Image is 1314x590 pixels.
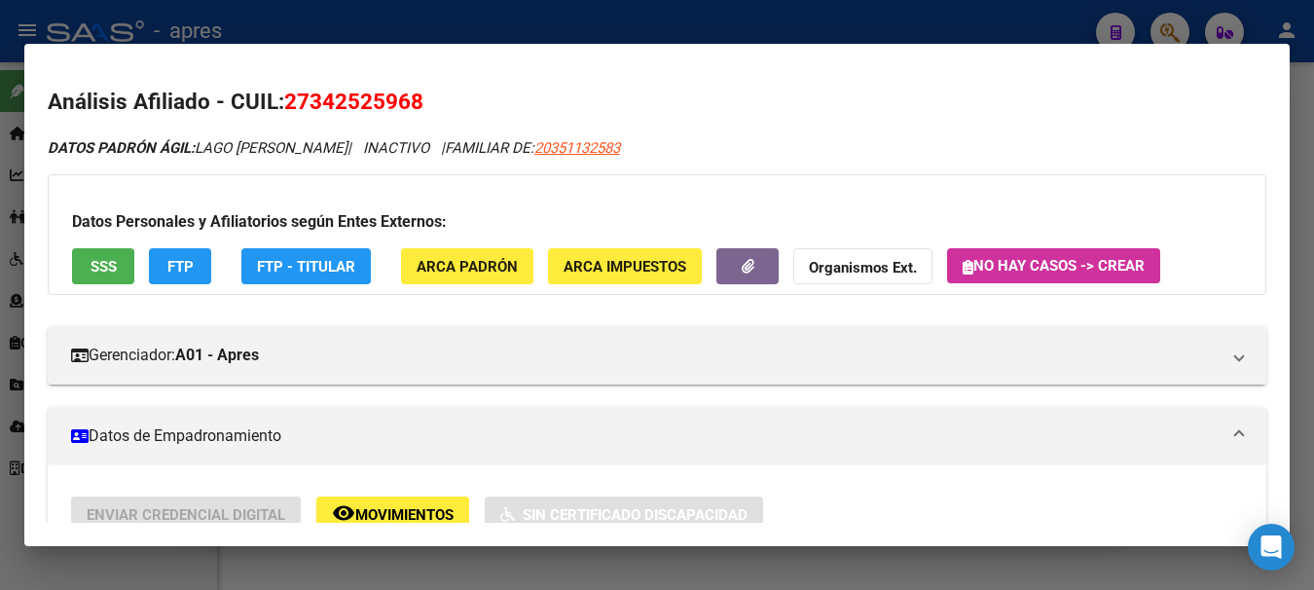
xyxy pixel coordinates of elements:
[1248,524,1295,571] div: Open Intercom Messenger
[963,257,1145,275] span: No hay casos -> Crear
[548,248,702,284] button: ARCA Impuestos
[332,501,355,525] mat-icon: remove_red_eye
[241,248,371,284] button: FTP - Titular
[523,506,748,524] span: Sin Certificado Discapacidad
[72,210,1242,234] h3: Datos Personales y Afiliatorios según Entes Externos:
[48,139,195,157] strong: DATOS PADRÓN ÁGIL:
[48,139,620,157] i: | INACTIVO |
[316,497,469,533] button: Movimientos
[149,248,211,284] button: FTP
[71,344,1220,367] mat-panel-title: Gerenciador:
[72,248,134,284] button: SSS
[401,248,533,284] button: ARCA Padrón
[534,139,620,157] span: 20351132583
[48,326,1266,385] mat-expansion-panel-header: Gerenciador:A01 - Apres
[485,497,763,533] button: Sin Certificado Discapacidad
[48,139,347,157] span: LAGO [PERSON_NAME]
[564,258,686,276] span: ARCA Impuestos
[71,424,1220,448] mat-panel-title: Datos de Empadronamiento
[355,506,454,524] span: Movimientos
[284,89,423,114] span: 27342525968
[175,344,259,367] strong: A01 - Apres
[947,248,1160,283] button: No hay casos -> Crear
[417,258,518,276] span: ARCA Padrón
[445,139,620,157] span: FAMILIAR DE:
[71,497,301,533] button: Enviar Credencial Digital
[257,258,355,276] span: FTP - Titular
[48,86,1266,119] h2: Análisis Afiliado - CUIL:
[48,407,1266,465] mat-expansion-panel-header: Datos de Empadronamiento
[793,248,932,284] button: Organismos Ext.
[167,258,194,276] span: FTP
[809,259,917,277] strong: Organismos Ext.
[91,258,117,276] span: SSS
[87,506,285,524] span: Enviar Credencial Digital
